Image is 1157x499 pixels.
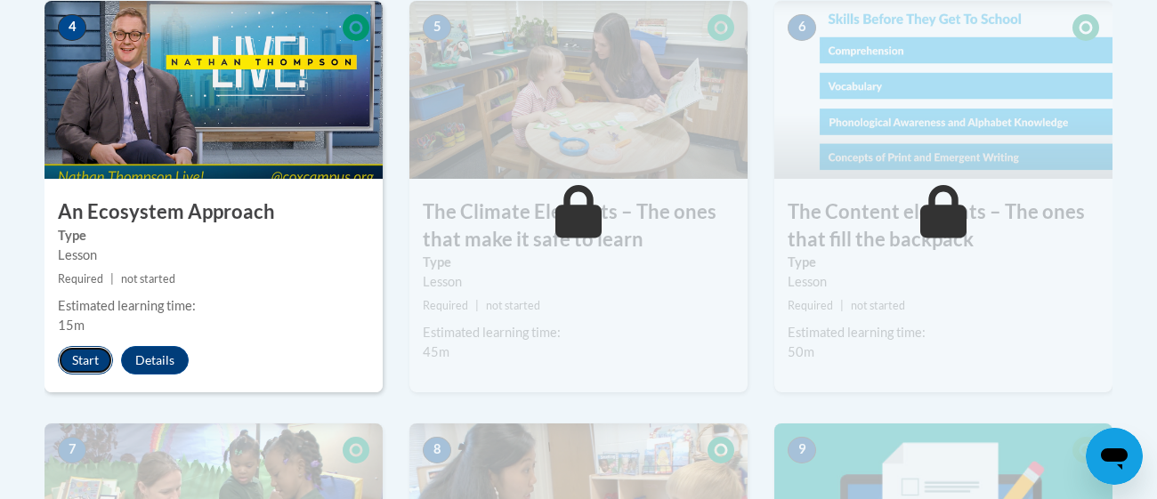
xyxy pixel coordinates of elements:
h3: An Ecosystem Approach [44,198,383,226]
img: Course Image [774,1,1112,179]
span: | [110,272,114,286]
label: Type [423,253,734,272]
span: 45m [423,344,449,359]
span: | [475,299,479,312]
span: Required [423,299,468,312]
h3: The Climate Elements – The ones that make it safe to learn [409,198,748,254]
div: Lesson [423,272,734,292]
img: Course Image [409,1,748,179]
div: Estimated learning time: [423,323,734,342]
div: Estimated learning time: [58,296,369,316]
span: 9 [788,437,816,463]
span: 50m [788,344,814,359]
iframe: Button to launch messaging window [1086,428,1143,485]
button: Start [58,346,113,374]
span: 7 [58,437,86,463]
h3: The Content elements – The ones that fill the backpack [774,198,1112,254]
span: not started [121,272,175,286]
span: | [840,299,844,312]
span: 5 [423,14,451,41]
span: 4 [58,14,86,41]
span: 8 [423,437,451,463]
span: 15m [58,318,85,333]
span: Required [58,272,103,286]
span: not started [851,299,905,312]
label: Type [788,253,1099,272]
span: 6 [788,14,816,41]
span: Required [788,299,833,312]
button: Details [121,346,189,374]
img: Course Image [44,1,383,179]
label: Type [58,226,369,245]
div: Estimated learning time: [788,323,1099,342]
span: not started [486,299,540,312]
div: Lesson [58,245,369,265]
div: Lesson [788,272,1099,292]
